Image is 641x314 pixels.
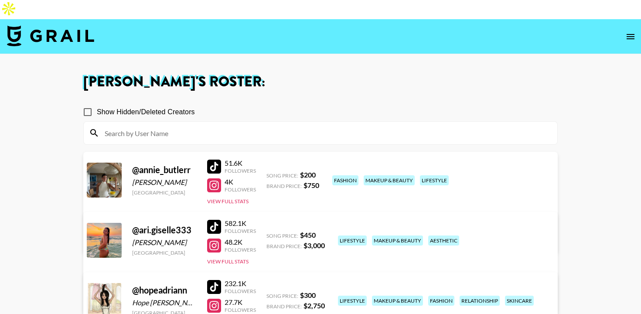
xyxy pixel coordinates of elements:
[225,177,256,186] div: 4K
[225,246,256,253] div: Followers
[97,107,195,117] span: Show Hidden/Deleted Creators
[132,298,197,307] div: Hope [PERSON_NAME]
[132,249,197,256] div: [GEOGRAPHIC_DATA]
[505,296,534,306] div: skincare
[99,126,552,140] input: Search by User Name
[207,198,249,205] button: View Full Stats
[225,238,256,246] div: 48.2K
[132,285,197,296] div: @ hopeadriann
[622,28,639,45] button: open drawer
[420,175,449,185] div: lifestyle
[428,235,459,246] div: aesthetic
[225,279,256,288] div: 232.1K
[225,159,256,167] div: 51.6K
[428,296,454,306] div: fashion
[132,225,197,235] div: @ ari.giselle333
[266,183,302,189] span: Brand Price:
[332,175,358,185] div: fashion
[132,164,197,175] div: @ annie_butlerr
[225,228,256,234] div: Followers
[300,231,316,239] strong: $ 450
[225,167,256,174] div: Followers
[300,291,316,299] strong: $ 300
[338,296,367,306] div: lifestyle
[266,232,298,239] span: Song Price:
[338,235,367,246] div: lifestyle
[460,296,500,306] div: relationship
[83,75,558,89] h1: [PERSON_NAME] 's Roster:
[266,303,302,310] span: Brand Price:
[300,171,316,179] strong: $ 200
[372,235,423,246] div: makeup & beauty
[266,293,298,299] span: Song Price:
[303,301,325,310] strong: $ 2,750
[207,258,249,265] button: View Full Stats
[303,181,319,189] strong: $ 750
[132,178,197,187] div: [PERSON_NAME]
[266,172,298,179] span: Song Price:
[364,175,415,185] div: makeup & beauty
[7,25,94,46] img: Grail Talent
[225,298,256,307] div: 27.7K
[132,189,197,196] div: [GEOGRAPHIC_DATA]
[303,241,325,249] strong: $ 3,000
[372,296,423,306] div: makeup & beauty
[225,288,256,294] div: Followers
[225,186,256,193] div: Followers
[132,238,197,247] div: [PERSON_NAME]
[266,243,302,249] span: Brand Price:
[225,307,256,313] div: Followers
[225,219,256,228] div: 582.1K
